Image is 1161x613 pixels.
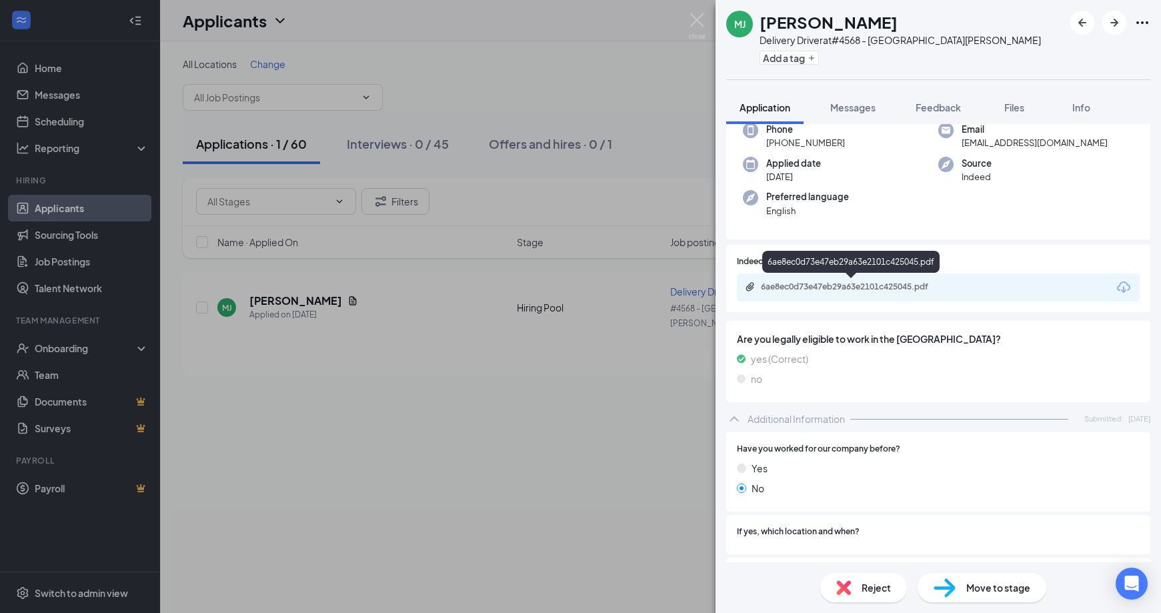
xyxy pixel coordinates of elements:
span: Are you legally eligible to work in the [GEOGRAPHIC_DATA]? [737,332,1140,346]
span: Messages [830,101,876,113]
span: English [766,204,849,217]
span: yes (Correct) [751,352,808,366]
svg: ChevronUp [726,411,742,427]
button: ArrowRight [1102,11,1126,35]
div: 6ae8ec0d73e47eb29a63e2101c425045.pdf [761,281,948,292]
button: ArrowLeftNew [1070,11,1094,35]
span: Info [1072,101,1090,113]
span: Phone [766,123,845,136]
div: Open Intercom Messenger [1116,568,1148,600]
span: Move to stage [966,580,1030,595]
span: [PHONE_NUMBER] [766,136,845,149]
span: If yes, which location and when? [737,526,860,538]
span: Application [740,101,790,113]
div: 6ae8ec0d73e47eb29a63e2101c425045.pdf [762,251,940,273]
span: Applied date [766,157,821,170]
div: Additional Information [748,412,845,426]
a: Paperclip6ae8ec0d73e47eb29a63e2101c425045.pdf [745,281,961,294]
div: Delivery Driver at #4568 - [GEOGRAPHIC_DATA][PERSON_NAME] [760,33,1041,47]
span: no [751,372,762,386]
span: Yes [752,461,768,476]
span: Submitted: [1084,413,1123,424]
span: Feedback [916,101,961,113]
span: Source [962,157,992,170]
span: [DATE] [1128,413,1150,424]
svg: ArrowRight [1106,15,1122,31]
span: Preferred language [766,190,849,203]
span: Files [1004,101,1024,113]
svg: Ellipses [1134,15,1150,31]
svg: Download [1116,279,1132,295]
svg: Plus [808,54,816,62]
svg: ArrowLeftNew [1074,15,1090,31]
div: MJ [734,17,746,31]
svg: Paperclip [745,281,756,292]
span: No [752,481,764,496]
span: Reject [862,580,891,595]
h1: [PERSON_NAME] [760,11,898,33]
span: [DATE] [766,170,821,183]
span: Email [962,123,1108,136]
span: [EMAIL_ADDRESS][DOMAIN_NAME] [962,136,1108,149]
span: Indeed [962,170,992,183]
span: Have you worked for our company before? [737,443,900,456]
span: Indeed Resume [737,255,796,268]
button: PlusAdd a tag [760,51,819,65]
